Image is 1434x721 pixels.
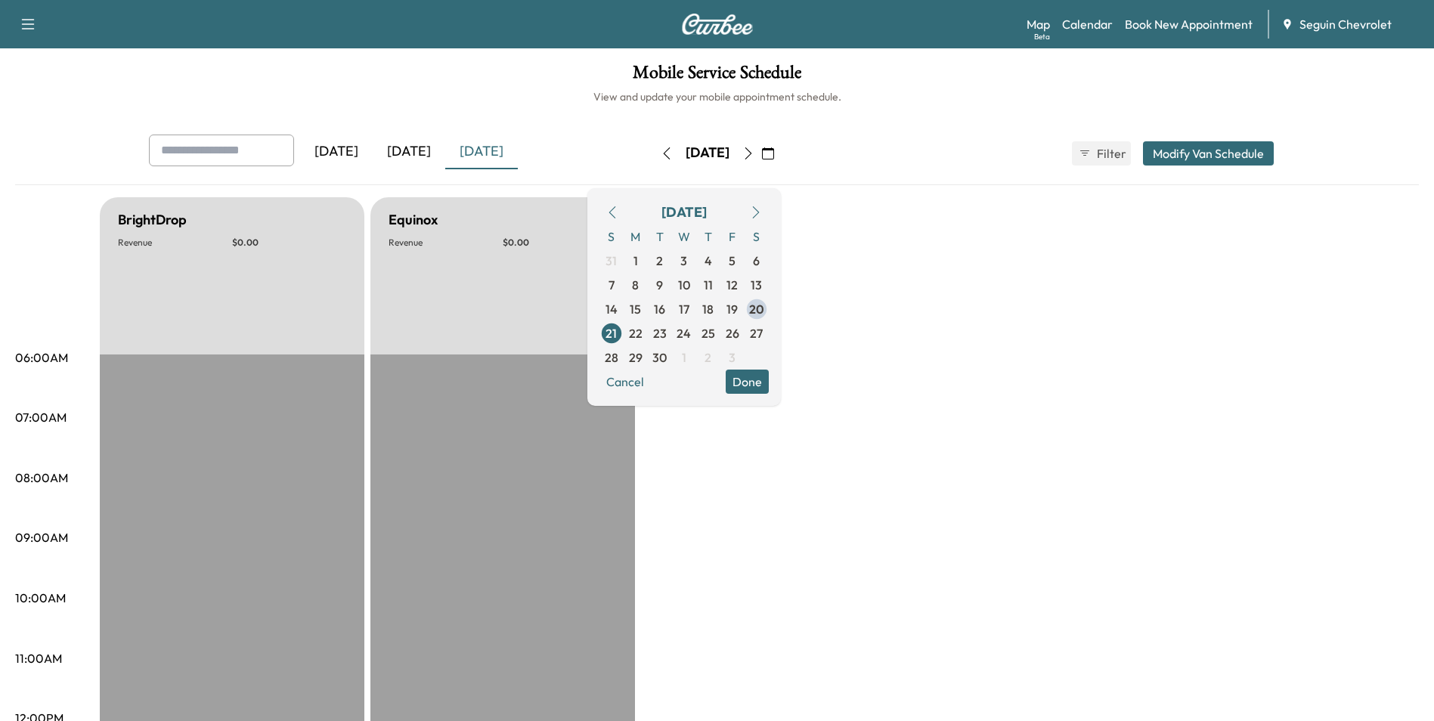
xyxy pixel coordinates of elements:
[656,252,663,270] span: 2
[15,589,66,607] p: 10:00AM
[681,14,754,35] img: Curbee Logo
[300,135,373,169] div: [DATE]
[118,237,232,249] p: Revenue
[672,224,696,249] span: W
[629,324,643,342] span: 22
[605,348,618,367] span: 28
[445,135,518,169] div: [DATE]
[606,300,618,318] span: 14
[15,63,1419,89] h1: Mobile Service Schedule
[118,209,187,231] h5: BrightDrop
[609,276,615,294] span: 7
[751,276,762,294] span: 13
[753,252,760,270] span: 6
[678,276,690,294] span: 10
[726,300,738,318] span: 19
[373,135,445,169] div: [DATE]
[726,324,739,342] span: 26
[726,276,738,294] span: 12
[389,209,438,231] h5: Equinox
[1143,141,1274,166] button: Modify Van Schedule
[1062,15,1113,33] a: Calendar
[630,300,641,318] span: 15
[661,202,707,223] div: [DATE]
[702,324,715,342] span: 25
[232,237,346,249] p: $ 0.00
[1125,15,1253,33] a: Book New Appointment
[1072,141,1131,166] button: Filter
[749,300,764,318] span: 20
[1097,144,1124,162] span: Filter
[705,252,712,270] span: 4
[503,237,617,249] p: $ 0.00
[15,348,68,367] p: 06:00AM
[745,224,769,249] span: S
[15,469,68,487] p: 08:00AM
[704,276,713,294] span: 11
[679,300,689,318] span: 17
[633,252,638,270] span: 1
[599,224,624,249] span: S
[696,224,720,249] span: T
[682,348,686,367] span: 1
[653,324,667,342] span: 23
[729,348,736,367] span: 3
[599,370,651,394] button: Cancel
[1034,31,1050,42] div: Beta
[654,300,665,318] span: 16
[677,324,691,342] span: 24
[606,324,617,342] span: 21
[750,324,763,342] span: 27
[1027,15,1050,33] a: MapBeta
[729,252,736,270] span: 5
[15,89,1419,104] h6: View and update your mobile appointment schedule.
[15,408,67,426] p: 07:00AM
[686,144,729,162] div: [DATE]
[680,252,687,270] span: 3
[629,348,643,367] span: 29
[632,276,639,294] span: 8
[702,300,714,318] span: 18
[705,348,711,367] span: 2
[726,370,769,394] button: Done
[1299,15,1392,33] span: Seguin Chevrolet
[389,237,503,249] p: Revenue
[15,528,68,546] p: 09:00AM
[15,649,62,667] p: 11:00AM
[652,348,667,367] span: 30
[720,224,745,249] span: F
[606,252,617,270] span: 31
[648,224,672,249] span: T
[624,224,648,249] span: M
[656,276,663,294] span: 9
